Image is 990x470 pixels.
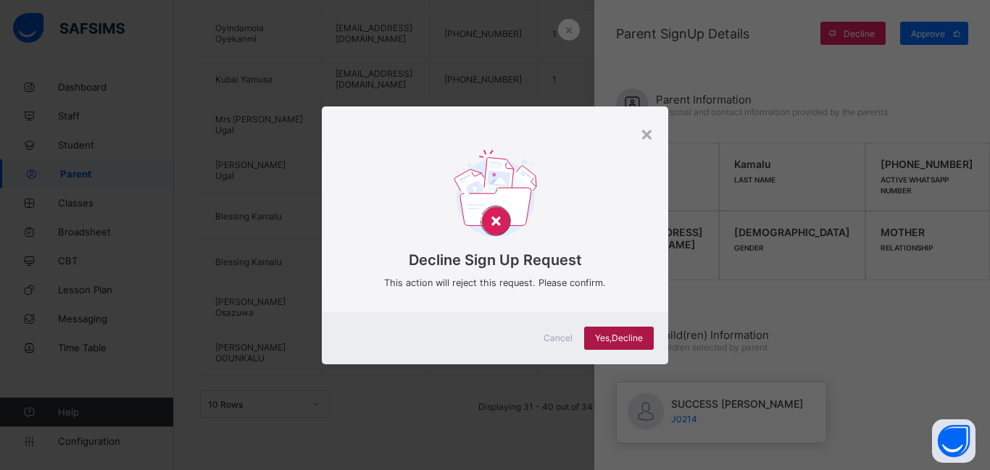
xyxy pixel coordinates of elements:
[344,276,646,290] span: This action will reject this request. Please confirm.
[595,332,643,343] span: Yes, Decline
[640,121,654,146] div: ×
[932,419,976,463] button: Open asap
[544,332,573,343] span: Cancel
[454,150,537,242] img: delet-svg.b138e77a2260f71d828f879c6b9dcb76.svg
[344,251,646,269] span: Decline Sign Up Request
